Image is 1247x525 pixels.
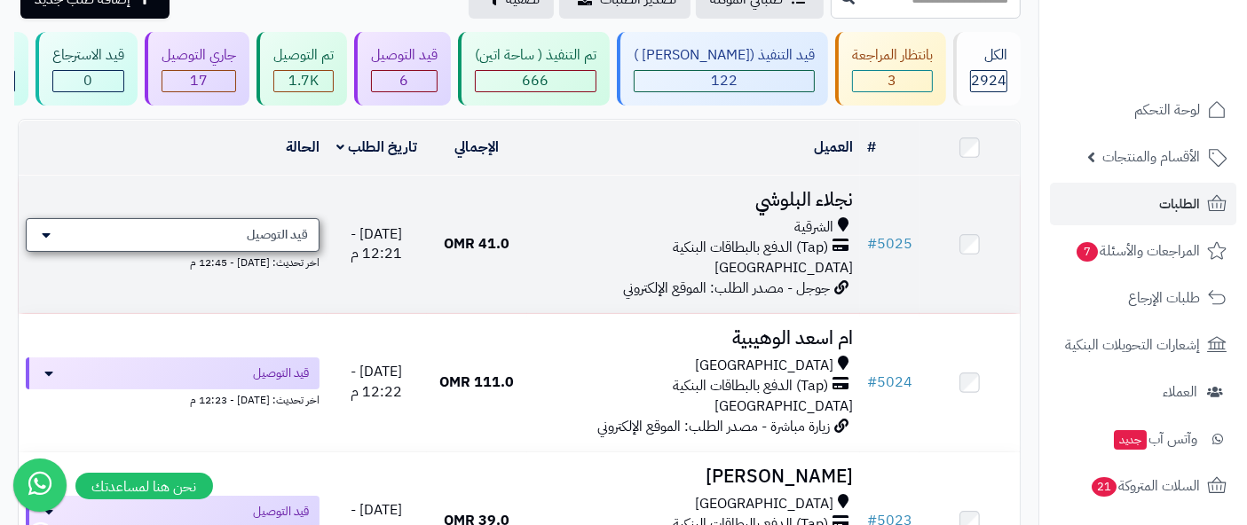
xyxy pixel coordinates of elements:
[888,70,897,91] span: 3
[351,361,402,403] span: [DATE] - 12:22 م
[613,32,832,106] a: قيد التنفيذ ([PERSON_NAME] ) 122
[26,389,320,408] div: اخر تحديث: [DATE] - 12:23 م
[714,396,853,417] span: [GEOGRAPHIC_DATA]
[1134,98,1200,122] span: لوحة التحكم
[597,416,830,437] span: زيارة مباشرة - مصدر الطلب: الموقع الإلكتروني
[673,238,828,258] span: (Tap) الدفع بالبطاقات البنكية
[970,45,1007,66] div: الكل
[867,372,912,393] a: #5024
[971,70,1006,91] span: 2924
[52,45,124,66] div: قيد الاسترجاع
[253,364,309,382] span: قيد التوصيل
[623,278,830,299] span: جوجل - مصدر الطلب: الموقع الإلكتروني
[336,137,417,158] a: تاريخ الطلب
[1114,430,1147,450] span: جديد
[711,70,738,91] span: 122
[1159,192,1200,216] span: الطلبات
[141,32,253,106] a: جاري التوصيل 17
[273,45,334,66] div: تم التوصيل
[53,71,123,91] div: 0
[853,71,932,91] div: 3
[288,70,319,91] span: 1.7K
[950,32,1024,106] a: الكل2924
[247,226,308,244] span: قيد التوصيل
[444,233,509,255] span: 41.0 OMR
[1090,474,1200,498] span: السلات المتروكة
[439,372,514,393] span: 111.0 OMR
[867,372,877,393] span: #
[1050,418,1236,460] a: وآتس آبجديد
[1050,371,1236,413] a: العملاء
[1126,47,1230,84] img: logo-2.png
[1065,333,1200,357] span: إشعارات التحويلات البنكية
[1050,465,1236,507] a: السلات المتروكة21
[1050,277,1236,319] a: طلبات الإرجاع
[1112,427,1197,451] span: وآتس آب
[635,71,814,91] div: 122
[1077,242,1098,262] span: 7
[1128,286,1200,310] span: طلبات الإرجاع
[523,70,549,91] span: 666
[832,32,950,106] a: بانتظار المراجعة 3
[1163,380,1197,404] span: العملاء
[867,137,876,158] a: #
[695,494,833,514] span: [GEOGRAPHIC_DATA]
[852,45,933,66] div: بانتظار المراجعة
[351,223,402,265] span: [DATE] - 12:21 م
[867,233,912,255] a: #5025
[253,503,309,521] span: قيد التوصيل
[1092,477,1117,497] span: 21
[286,137,320,158] a: الحالة
[162,45,236,66] div: جاري التوصيل
[274,71,333,91] div: 1711
[26,252,320,270] div: اخر تحديث: [DATE] - 12:45 م
[400,70,409,91] span: 6
[1075,239,1200,263] span: المراجعات والأسئلة
[695,356,833,376] span: [GEOGRAPHIC_DATA]
[1102,145,1200,169] span: الأقسام والمنتجات
[634,45,815,66] div: قيد التنفيذ ([PERSON_NAME] )
[1050,89,1236,131] a: لوحة التحكم
[454,32,613,106] a: تم التنفيذ ( ساحة اتين) 666
[476,71,596,91] div: 666
[351,32,454,106] a: قيد التوصيل 6
[814,137,853,158] a: العميل
[372,71,437,91] div: 6
[534,190,854,210] h3: نجلاء البلوشي
[475,45,596,66] div: تم التنفيذ ( ساحة اتين)
[1050,230,1236,272] a: المراجعات والأسئلة7
[454,137,499,158] a: الإجمالي
[371,45,438,66] div: قيد التوصيل
[534,328,854,349] h3: ام اسعد الوهيبية
[534,466,854,487] h3: [PERSON_NAME]
[190,70,208,91] span: 17
[714,257,853,278] span: [GEOGRAPHIC_DATA]
[162,71,235,91] div: 17
[253,32,351,106] a: تم التوصيل 1.7K
[1050,324,1236,366] a: إشعارات التحويلات البنكية
[867,233,877,255] span: #
[32,32,141,106] a: قيد الاسترجاع 0
[794,217,833,238] span: الشرقية
[673,376,828,396] span: (Tap) الدفع بالبطاقات البنكية
[84,70,93,91] span: 0
[1050,183,1236,225] a: الطلبات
